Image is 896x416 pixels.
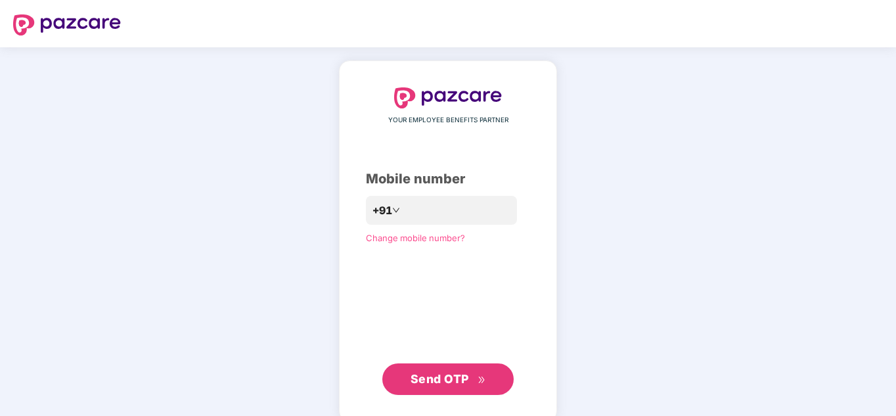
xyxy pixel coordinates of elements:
[394,87,502,108] img: logo
[478,376,486,384] span: double-right
[372,202,392,219] span: +91
[411,372,469,386] span: Send OTP
[388,115,508,126] span: YOUR EMPLOYEE BENEFITS PARTNER
[392,206,400,214] span: down
[366,233,465,243] a: Change mobile number?
[13,14,121,35] img: logo
[366,169,530,189] div: Mobile number
[382,363,514,395] button: Send OTPdouble-right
